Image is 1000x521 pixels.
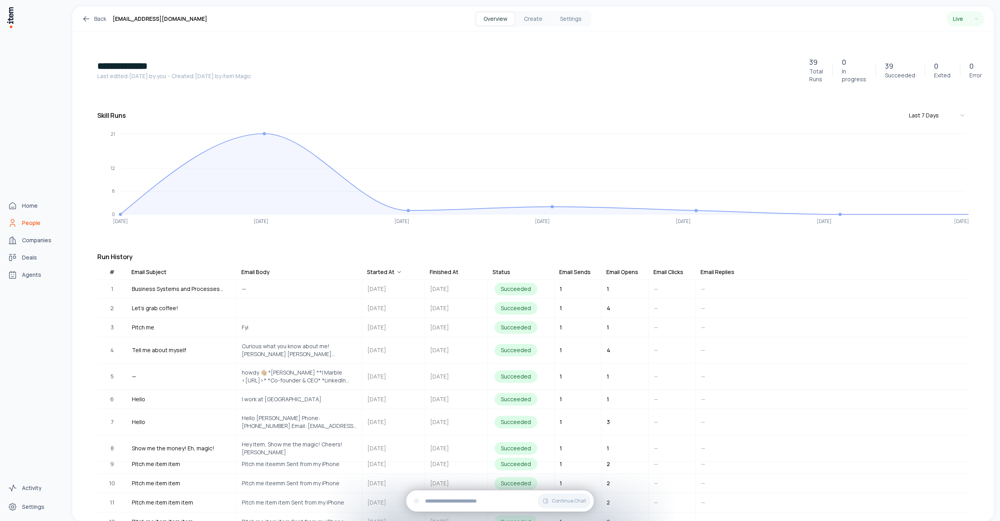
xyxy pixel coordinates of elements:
tspan: 12 [111,165,115,172]
div: Started At [367,268,402,276]
span: 1 [607,285,609,292]
span: howdy 👋🏼 *[PERSON_NAME] **| Marble <[URL]>* *Co-founder & CEO* *LinkedIn <[URL][DOMAIN_NAME]> | L... [242,369,357,384]
div: Email Clicks [653,268,683,276]
tspan: [DATE] [113,218,128,225]
span: 3 [607,418,610,426]
a: Back [82,14,106,24]
a: People [5,215,64,231]
h3: Skill Runs [97,111,126,120]
span: 1 [607,373,609,380]
div: # [109,268,115,276]
span: — [654,395,658,403]
span: Pitch me [132,323,154,332]
span: — [242,285,246,293]
div: Email Subject [131,268,166,276]
span: 11 [110,498,115,507]
span: Hello [132,395,145,404]
span: — [654,479,658,487]
div: Finished At [430,268,458,276]
p: Exited [934,71,951,79]
a: Deals [5,250,64,265]
button: Settings [552,13,589,25]
span: — [701,418,705,426]
div: Email Body [241,268,270,276]
span: Deals [22,254,37,261]
span: Agents [22,271,41,279]
div: Email Opens [606,268,638,276]
span: 2 [607,479,610,487]
div: Email Sends [559,268,591,276]
span: 1 [560,346,562,354]
span: — [701,373,705,380]
div: Email Replies [701,268,734,276]
span: Let’s grab coffee! [132,304,178,313]
span: — [701,395,705,403]
span: Hello [PERSON_NAME] Phone: [PHONE_NUMBER] Email: [EMAIL_ADDRESS][DOMAIN_NAME] [242,414,357,430]
span: Hey Item, Show me the magic! Cheers! [PERSON_NAME] [242,441,357,456]
span: Continue Chat [552,498,586,504]
span: — [701,346,705,354]
p: 0 [934,60,938,71]
h1: [EMAIL_ADDRESS][DOMAIN_NAME] [113,14,207,24]
span: — [654,373,658,380]
h3: Run History [97,252,969,261]
span: 1 [560,373,562,380]
tspan: [DATE] [817,218,832,225]
span: Curious what you know about me! [PERSON_NAME] [PERSON_NAME] [EMAIL_ADDRESS][DOMAIN_NAME] [PHONE_N... [242,342,357,358]
span: — [654,304,658,312]
span: — [654,460,658,468]
div: Succeeded [495,416,537,428]
span: — [654,418,658,426]
span: Hello [132,418,145,426]
span: — [701,304,705,312]
span: Pitch me iteemm Sent from my iPhone [242,479,339,487]
span: 1 [560,285,562,292]
span: 5 [111,372,114,381]
span: Fyi [242,324,248,331]
span: 1 [560,444,562,452]
span: — [654,499,658,506]
p: Succeeded [885,71,915,79]
tspan: [DATE] [676,218,691,225]
span: — [132,372,136,381]
div: Succeeded [495,442,537,455]
span: — [701,499,705,506]
span: 1 [560,418,562,426]
tspan: 6 [112,188,115,194]
span: 4 [607,304,610,312]
span: 1 [560,324,562,331]
span: 1 [607,395,609,403]
span: — [701,444,705,452]
button: Continue Chat [538,494,591,508]
span: — [654,324,658,331]
p: 0 [969,60,974,71]
p: 0 [842,57,846,68]
span: People [22,219,40,227]
span: 1 [560,304,562,312]
span: 4 [110,346,114,355]
a: Agents [5,267,64,283]
span: 7 [111,418,114,426]
span: 1 [111,285,113,293]
span: 1 [560,460,562,468]
span: Settings [22,503,44,511]
span: 1 [560,479,562,487]
span: Activity [22,484,42,492]
span: Show me the money! Eh, magic! [132,444,214,453]
div: Status [493,268,510,276]
span: Home [22,202,38,210]
span: Pitch me iteemm Sent from my iPhone [242,460,339,468]
span: I work at [GEOGRAPHIC_DATA] [242,395,321,403]
div: Succeeded [495,302,537,314]
tspan: 21 [111,131,115,137]
span: 3 [111,323,114,332]
a: Home [5,198,64,214]
p: In progress [842,68,866,83]
span: Pitch me item item Sent from my iPhone [242,499,344,506]
span: — [701,324,705,331]
button: Overview [476,13,514,25]
tspan: [DATE] [254,218,268,225]
div: Continue Chat [406,490,594,512]
span: — [701,479,705,487]
button: Last 7 Days [906,108,969,122]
